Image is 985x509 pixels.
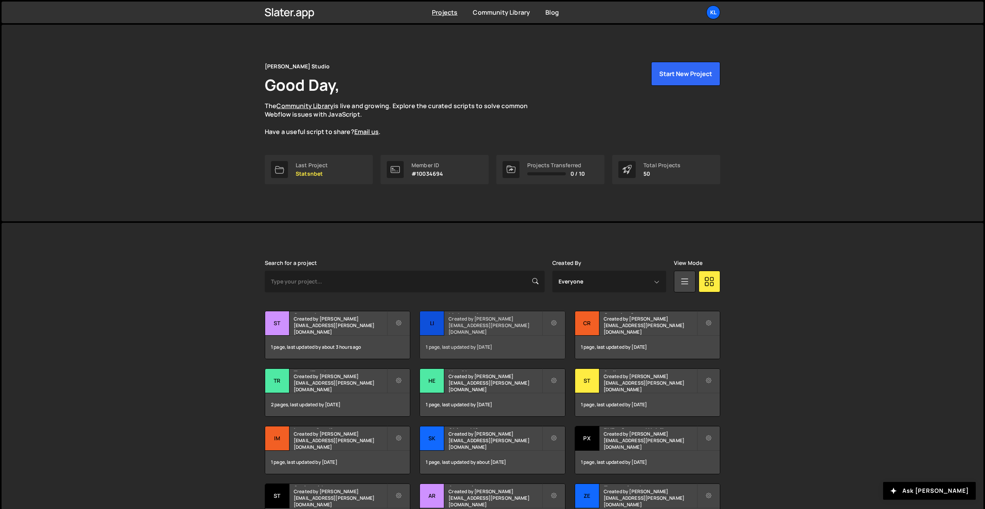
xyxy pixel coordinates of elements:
small: Created by [PERSON_NAME][EMAIL_ADDRESS][PERSON_NAME][DOMAIN_NAME] [604,316,697,335]
h2: Zecom Academy [604,484,697,486]
div: 1 page, last updated by [DATE] [420,336,565,359]
div: 1 page, last updated by [DATE] [575,393,720,416]
label: Search for a project [265,260,317,266]
div: 1 page, last updated by [DATE] [420,393,565,416]
h2: TrendTrack [294,369,387,371]
h2: Arntreal [448,484,542,486]
a: Blog [545,8,559,17]
div: Projects Transferred [527,162,585,168]
button: Start New Project [651,62,720,86]
a: Last Project Statsnbet [265,155,373,184]
div: Tr [265,369,289,393]
div: Sk [420,426,444,451]
div: St [265,484,289,508]
div: 1 page, last updated by about [DATE] [420,451,565,474]
small: Created by [PERSON_NAME][EMAIL_ADDRESS][PERSON_NAME][DOMAIN_NAME] [604,373,697,393]
div: Member ID [411,162,443,168]
small: Created by [PERSON_NAME][EMAIL_ADDRESS][PERSON_NAME][DOMAIN_NAME] [448,316,542,335]
a: Kl [706,5,720,19]
a: Li Linkupapi Created by [PERSON_NAME][EMAIL_ADDRESS][PERSON_NAME][DOMAIN_NAME] 1 page, last updat... [420,311,565,359]
div: [PERSON_NAME] Studio [265,62,330,71]
div: 1 page, last updated by [DATE] [265,451,410,474]
div: 1 page, last updated by [DATE] [575,451,720,474]
a: Tr TrendTrack Created by [PERSON_NAME][EMAIL_ADDRESS][PERSON_NAME][DOMAIN_NAME] 2 pages, last upd... [265,368,410,417]
div: Li [420,311,444,336]
button: Ask [PERSON_NAME] [883,482,976,500]
small: Created by [PERSON_NAME][EMAIL_ADDRESS][PERSON_NAME][DOMAIN_NAME] [294,431,387,450]
label: View Mode [674,260,702,266]
div: 1 page, last updated by [DATE] [575,336,720,359]
p: Statsnbet [296,171,328,177]
a: Community Library [473,8,530,17]
small: Created by [PERSON_NAME][EMAIL_ADDRESS][PERSON_NAME][DOMAIN_NAME] [448,373,542,393]
h2: Impact Studio [294,426,387,429]
div: Total Projects [643,162,680,168]
a: He HeySimon Created by [PERSON_NAME][EMAIL_ADDRESS][PERSON_NAME][DOMAIN_NAME] 1 page, last update... [420,368,565,417]
h2: CreativeGroup [604,311,697,314]
div: 2 pages, last updated by [DATE] [265,393,410,416]
small: Created by [PERSON_NAME][EMAIL_ADDRESS][PERSON_NAME][DOMAIN_NAME] [448,431,542,450]
input: Type your project... [265,271,545,292]
label: Created By [552,260,582,266]
h1: Good Day, [265,74,340,95]
div: 1 page, last updated by about 3 hours ago [265,336,410,359]
div: He [420,369,444,393]
div: Cr [575,311,599,336]
a: Sk Skiveo V2 Created by [PERSON_NAME][EMAIL_ADDRESS][PERSON_NAME][DOMAIN_NAME] 1 page, last updat... [420,426,565,474]
a: Community Library [276,102,333,110]
div: Ar [420,484,444,508]
a: PX PXP - Copy to Webflow Created by [PERSON_NAME][EMAIL_ADDRESS][PERSON_NAME][DOMAIN_NAME] 1 page... [575,426,720,474]
p: 50 [643,171,680,177]
small: Created by [PERSON_NAME][EMAIL_ADDRESS][PERSON_NAME][DOMAIN_NAME] [604,488,697,508]
h2: Statsnbet [294,311,387,314]
small: Created by [PERSON_NAME][EMAIL_ADDRESS][PERSON_NAME][DOMAIN_NAME] [604,431,697,450]
div: St [265,311,289,336]
div: Ze [575,484,599,508]
p: The is live and growing. Explore the curated scripts to solve common Webflow issues with JavaScri... [265,102,543,136]
h2: Skiveo V2 [448,426,542,429]
span: 0 / 10 [570,171,585,177]
small: Created by [PERSON_NAME][EMAIL_ADDRESS][PERSON_NAME][DOMAIN_NAME] [448,488,542,508]
p: #10034694 [411,171,443,177]
h2: Styleguide [294,484,387,486]
a: Projects [432,8,457,17]
h2: PXP - Copy to Webflow [604,426,697,429]
a: Cr CreativeGroup Created by [PERSON_NAME][EMAIL_ADDRESS][PERSON_NAME][DOMAIN_NAME] 1 page, last u... [575,311,720,359]
div: St [575,369,599,393]
a: St Striker Created by [PERSON_NAME][EMAIL_ADDRESS][PERSON_NAME][DOMAIN_NAME] 1 page, last updated... [575,368,720,417]
small: Created by [PERSON_NAME][EMAIL_ADDRESS][PERSON_NAME][DOMAIN_NAME] [294,316,387,335]
small: Created by [PERSON_NAME][EMAIL_ADDRESS][PERSON_NAME][DOMAIN_NAME] [294,488,387,508]
div: PX [575,426,599,451]
a: Email us [354,127,379,136]
div: Im [265,426,289,451]
a: Im Impact Studio Created by [PERSON_NAME][EMAIL_ADDRESS][PERSON_NAME][DOMAIN_NAME] 1 page, last u... [265,426,410,474]
small: Created by [PERSON_NAME][EMAIL_ADDRESS][PERSON_NAME][DOMAIN_NAME] [294,373,387,393]
div: Last Project [296,162,328,168]
h2: Linkupapi [448,311,542,314]
a: St Statsnbet Created by [PERSON_NAME][EMAIL_ADDRESS][PERSON_NAME][DOMAIN_NAME] 1 page, last updat... [265,311,410,359]
h2: HeySimon [448,369,542,371]
h2: Striker [604,369,697,371]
